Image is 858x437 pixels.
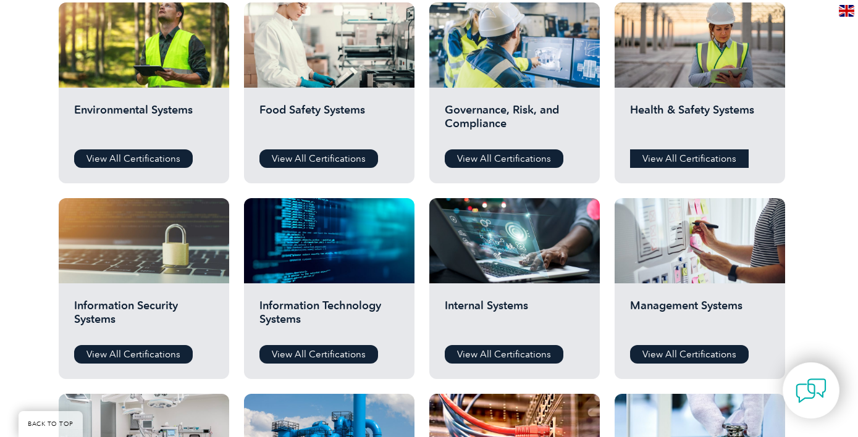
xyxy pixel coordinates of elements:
[445,299,584,336] h2: Internal Systems
[74,103,214,140] h2: Environmental Systems
[74,345,193,364] a: View All Certifications
[839,5,854,17] img: en
[19,411,83,437] a: BACK TO TOP
[74,299,214,336] h2: Information Security Systems
[630,345,749,364] a: View All Certifications
[445,149,563,168] a: View All Certifications
[796,375,826,406] img: contact-chat.png
[630,149,749,168] a: View All Certifications
[259,345,378,364] a: View All Certifications
[259,299,399,336] h2: Information Technology Systems
[445,103,584,140] h2: Governance, Risk, and Compliance
[259,103,399,140] h2: Food Safety Systems
[445,345,563,364] a: View All Certifications
[74,149,193,168] a: View All Certifications
[630,103,770,140] h2: Health & Safety Systems
[630,299,770,336] h2: Management Systems
[259,149,378,168] a: View All Certifications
